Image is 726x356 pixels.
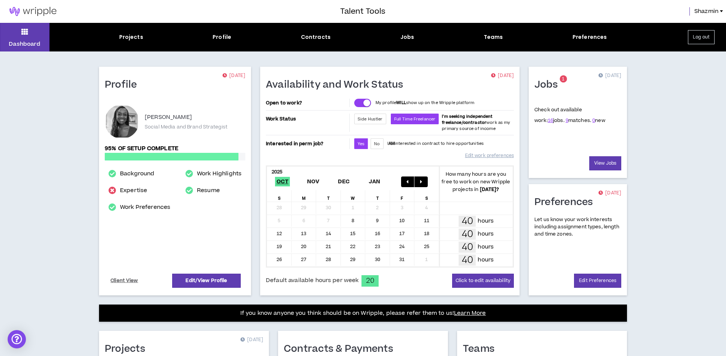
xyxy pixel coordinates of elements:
h1: Profile [105,79,143,91]
span: No [374,141,380,147]
div: Open Intercom Messenger [8,330,26,348]
div: Jobs [400,33,414,41]
p: [PERSON_NAME] [145,113,192,122]
a: Work Highlights [197,169,241,178]
a: Resume [197,186,220,195]
h1: Contracts & Payments [284,343,399,355]
div: Contracts [301,33,331,41]
div: T [365,190,390,202]
div: Preferences [572,33,607,41]
span: matches. [566,117,591,124]
h1: Teams [463,343,500,355]
p: hours [478,243,494,251]
a: Work Preferences [120,203,170,212]
p: hours [478,256,494,264]
div: Teams [484,33,503,41]
div: W [341,190,366,202]
span: Default available hours per week [266,276,358,285]
div: Shazmin B. [105,104,139,139]
span: 1 [562,76,564,82]
span: Oct [275,177,290,186]
b: [DATE] ? [480,186,499,193]
span: Dec [336,177,352,186]
span: Yes [358,141,365,147]
p: hours [478,217,494,225]
b: I'm seeking independent freelance/contractor [442,114,493,125]
a: Edit work preferences [465,149,514,162]
span: new [592,117,605,124]
p: [DATE] [240,336,263,344]
div: F [390,190,415,202]
a: 9 [566,117,568,124]
span: jobs. [548,117,564,124]
a: Edit/View Profile [172,274,241,288]
p: My profile show up on the Wripple platform [376,100,474,106]
p: Dashboard [9,40,40,48]
a: Expertise [120,186,147,195]
p: Let us know your work interests including assignment types, length and time zones. [534,216,621,238]
div: S [267,190,292,202]
span: Side Hustler [358,116,383,122]
span: Jan [367,177,382,186]
div: S [414,190,439,202]
h1: Projects [105,343,151,355]
a: Edit Preferences [574,274,621,288]
a: Background [120,169,154,178]
p: How many hours are you free to work on new Wripple projects in [439,170,513,193]
span: Shazmin [694,7,718,16]
button: Log out [688,30,715,44]
a: 16 [548,117,553,124]
p: If you know anyone you think should be on Wripple, please refer them to us! [240,309,486,318]
div: Profile [213,33,231,41]
div: Projects [119,33,143,41]
span: work as my primary source of income [442,114,510,131]
a: 0 [592,117,595,124]
p: Open to work? [266,100,348,106]
p: Check out available work: [534,106,605,124]
h1: Jobs [534,79,563,91]
h1: Availability and Work Status [266,79,409,91]
p: [DATE] [491,72,514,80]
p: hours [478,230,494,238]
div: T [316,190,341,202]
div: M [292,190,317,202]
p: [DATE] [598,72,621,80]
p: [DATE] [222,72,245,80]
b: 2025 [272,168,283,175]
strong: WILL [396,100,406,106]
h1: Preferences [534,196,599,208]
span: Nov [305,177,321,186]
a: Client View [109,274,139,287]
strong: AM [389,141,395,146]
p: Interested in perm job? [266,138,348,149]
button: Click to edit availability [452,274,514,288]
p: 95% of setup complete [105,144,245,153]
p: [DATE] [598,189,621,197]
p: Work Status [266,114,348,124]
a: Learn More [454,309,486,317]
sup: 1 [560,75,567,83]
a: View Jobs [589,156,621,170]
p: I interested in contract to hire opportunities [387,141,484,147]
h3: Talent Tools [340,6,385,17]
p: Social Media and Brand Strategist [145,123,227,130]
